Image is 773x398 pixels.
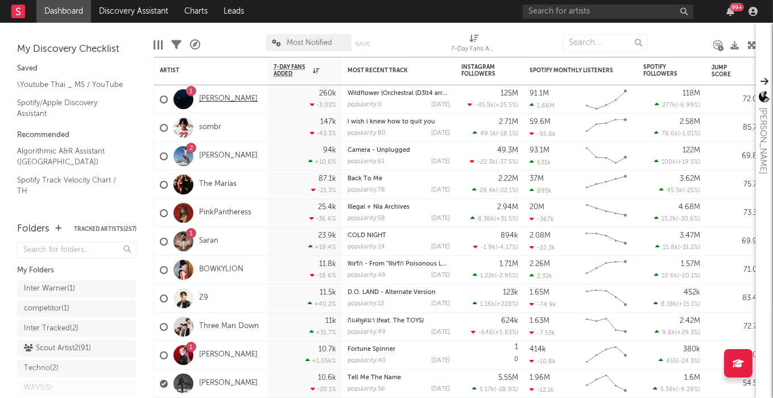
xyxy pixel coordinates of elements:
[472,186,518,194] div: ( )
[530,130,556,138] div: -55.8k
[348,90,450,97] div: Wildflower (Orchestral (D3lt4 arrang.)
[480,301,495,308] span: 1.16k
[523,5,693,19] input: Search for artists
[479,387,494,393] span: 5.17k
[17,280,137,297] a: Inter Warner(1)
[501,90,518,97] div: 125M
[581,142,632,171] svg: Chart title
[17,43,137,56] div: My Discovery Checklist
[684,374,700,382] div: 1.6M
[679,204,700,211] div: 4.68M
[468,101,518,109] div: ( )
[24,322,78,335] div: Inter Tracked ( 2 )
[662,216,676,222] span: 15.2k
[712,263,757,277] div: 71.0
[461,64,501,77] div: Instagram Followers
[530,386,554,393] div: -12.1k
[17,320,137,337] a: Inter Tracked(2)
[684,188,698,194] span: -25 %
[323,147,336,154] div: 94k
[653,385,700,393] div: ( )
[712,320,757,334] div: 72.7
[348,67,433,74] div: Most Recent Track
[348,244,385,250] div: popularity: 24
[472,385,518,393] div: ( )
[470,158,518,165] div: ( )
[320,289,336,296] div: 11.5k
[726,7,734,16] button: 99+
[17,78,125,91] a: \Youtube Thai _ MS / YouTube
[498,175,518,183] div: 2.22M
[348,159,385,165] div: popularity: 61
[17,222,49,236] div: Folders
[663,244,678,251] span: 15.8k
[495,102,516,109] span: +25.5 %
[318,232,336,239] div: 23.9k
[501,317,518,325] div: 624k
[654,130,700,137] div: ( )
[318,374,336,382] div: 10.6k
[667,188,683,194] span: 45.5k
[348,301,384,307] div: popularity: 12
[480,131,496,137] span: 49.1k
[348,204,410,210] a: Illegal + Nia Archives
[683,90,700,97] div: 118M
[530,187,552,194] div: 895k
[712,93,757,106] div: 72.0
[498,131,516,137] span: -18.1 %
[581,199,632,227] svg: Chart title
[452,43,497,56] div: 7-Day Fans Added (7-Day Fans Added)
[431,386,450,392] div: [DATE]
[431,301,450,307] div: [DATE]
[730,3,744,11] div: 99 +
[679,273,698,279] span: -20.1 %
[24,342,91,355] div: Scout Artist2 ( 91 )
[643,64,683,77] div: Spotify Followers
[318,204,336,211] div: 25.4k
[348,90,457,97] a: Wildflower (Orchestral (D3lt4 arrang.)
[199,265,243,275] a: BOWKYLION
[666,358,677,364] span: 455
[310,130,336,137] div: -43.3 %
[530,159,551,166] div: 631k
[497,147,518,154] div: 49.3M
[496,387,516,393] span: -28.9 %
[654,272,700,279] div: ( )
[348,261,455,267] a: พิษรัก - From "พิษรัก Poisonous Love"
[325,317,336,325] div: 11k
[581,114,632,142] svg: Chart title
[348,289,436,296] a: D.O. LAND - Alternate Version
[662,131,678,137] span: 76.6k
[660,387,676,393] span: 5.38k
[655,101,700,109] div: ( )
[199,123,221,132] a: sombr
[17,264,137,277] div: My Folders
[171,28,181,61] div: Filters
[477,159,495,165] span: -22.3k
[712,377,757,391] div: 54.5
[24,302,69,316] div: competitor ( 1 )
[348,130,386,136] div: popularity: 80
[308,300,336,308] div: +40.2 %
[348,147,410,154] a: Camera - Unplugged
[679,358,698,364] span: -24.3 %
[319,260,336,268] div: 11.8k
[199,180,237,189] a: The Marías
[756,107,770,174] div: [PERSON_NAME]
[461,341,518,369] div: 0
[17,360,137,377] a: Techno(2)
[530,301,556,308] div: -74.9k
[659,357,700,364] div: ( )
[480,273,495,279] span: 1.22k
[17,174,125,197] a: Spotify Track Velocity Chart / TH
[581,284,632,313] svg: Chart title
[662,330,675,336] span: 9.8k
[680,232,700,239] div: 3.47M
[452,28,497,61] div: 7-Day Fans Added (7-Day Fans Added)
[348,233,386,239] a: COLD NIGHT
[199,237,218,246] a: Saran
[712,292,757,305] div: 83.4
[515,343,518,351] div: 1
[17,128,137,142] div: Recommended
[348,176,450,182] div: Back To Me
